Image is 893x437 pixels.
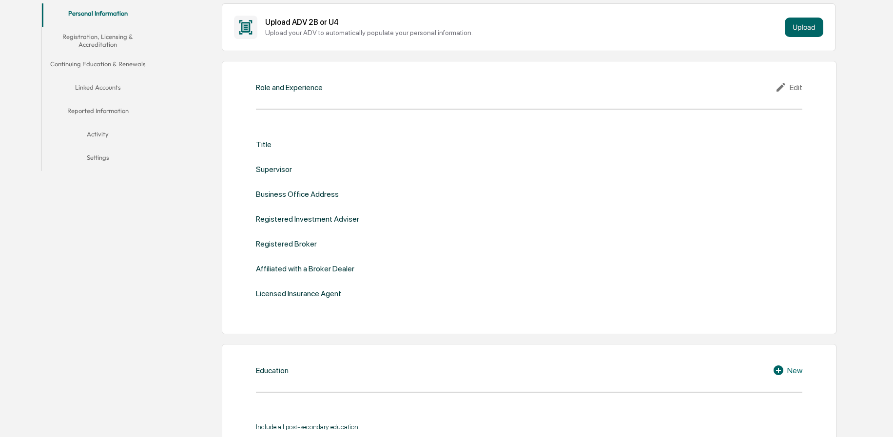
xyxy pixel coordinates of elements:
[256,423,803,431] div: Include all post-secondary education.
[256,190,339,199] div: Business Office Address
[256,289,341,298] div: Licensed Insurance Agent
[256,83,323,92] div: Role and Experience
[256,140,272,149] div: Title
[773,364,802,376] div: New
[256,165,292,174] div: Supervisor
[256,264,354,273] div: Affiliated with a Broker Dealer
[775,81,802,93] div: Edit
[42,54,154,77] button: Continuing Education & Renewals
[256,239,317,248] div: Registered Broker
[256,214,359,224] div: Registered Investment Adviser
[775,310,824,318] a: Powered byPylon
[42,124,154,148] button: Activity
[803,310,824,318] span: Pylon
[42,101,154,124] button: Reported Information
[256,366,289,375] div: Education
[42,3,154,27] button: Personal Information
[265,18,781,27] div: Upload ADV 2B or U4
[42,77,154,101] button: Linked Accounts
[42,148,154,171] button: Settings
[42,3,154,171] div: secondary tabs example
[785,18,823,37] button: Upload
[265,29,781,37] div: Upload your ADV to automatically populate your personal information.
[42,27,154,55] button: Registration, Licensing & Accreditation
